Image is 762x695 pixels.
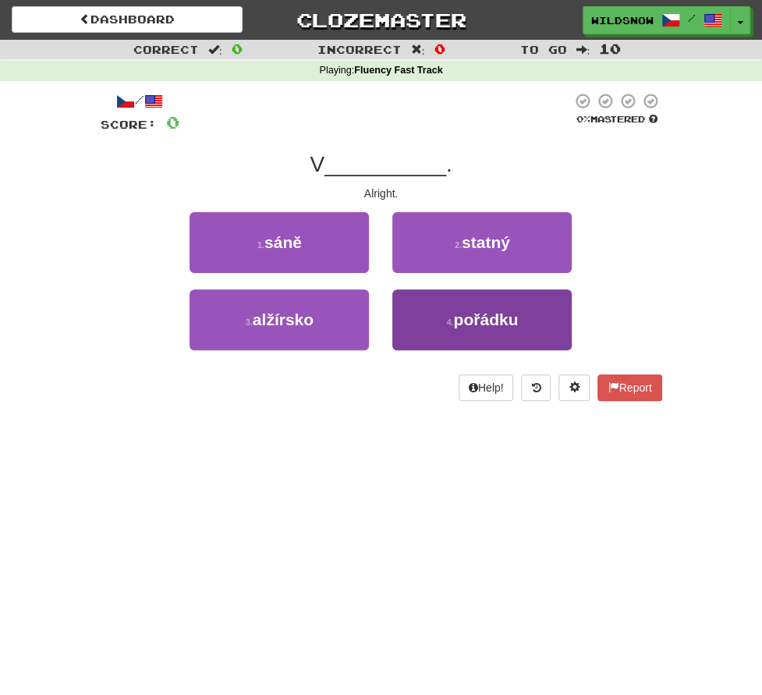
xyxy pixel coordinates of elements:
[101,118,157,131] span: Score:
[317,43,402,56] span: Incorrect
[190,289,369,350] button: 3.alžírsko
[257,240,264,250] small: 1 .
[133,43,199,56] span: Correct
[597,374,661,401] button: Report
[324,152,446,176] span: __________
[599,41,621,56] span: 10
[519,43,566,56] span: To go
[462,233,510,251] span: statný
[101,186,662,201] div: Alright.
[232,41,243,56] span: 0
[392,289,572,350] button: 4.pořádku
[246,317,253,327] small: 3 .
[166,112,179,132] span: 0
[411,44,425,55] span: :
[446,152,452,176] span: .
[392,212,572,273] button: 2.statný
[266,6,497,34] a: Clozemaster
[576,44,590,55] span: :
[208,44,222,55] span: :
[101,92,179,112] div: /
[447,317,454,327] small: 4 .
[434,41,445,56] span: 0
[455,240,462,250] small: 2 .
[576,114,590,124] span: 0 %
[253,310,314,328] span: alžírsko
[459,374,514,401] button: Help!
[310,152,324,176] span: V
[264,233,302,251] span: sáně
[12,6,243,33] a: Dashboard
[453,310,518,328] span: pořádku
[190,212,369,273] button: 1.sáně
[572,113,662,126] div: Mastered
[591,13,654,27] span: WildSnowflake2395
[688,12,696,23] span: /
[354,65,442,76] strong: Fluency Fast Track
[583,6,731,34] a: WildSnowflake2395 /
[521,374,551,401] button: Round history (alt+y)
